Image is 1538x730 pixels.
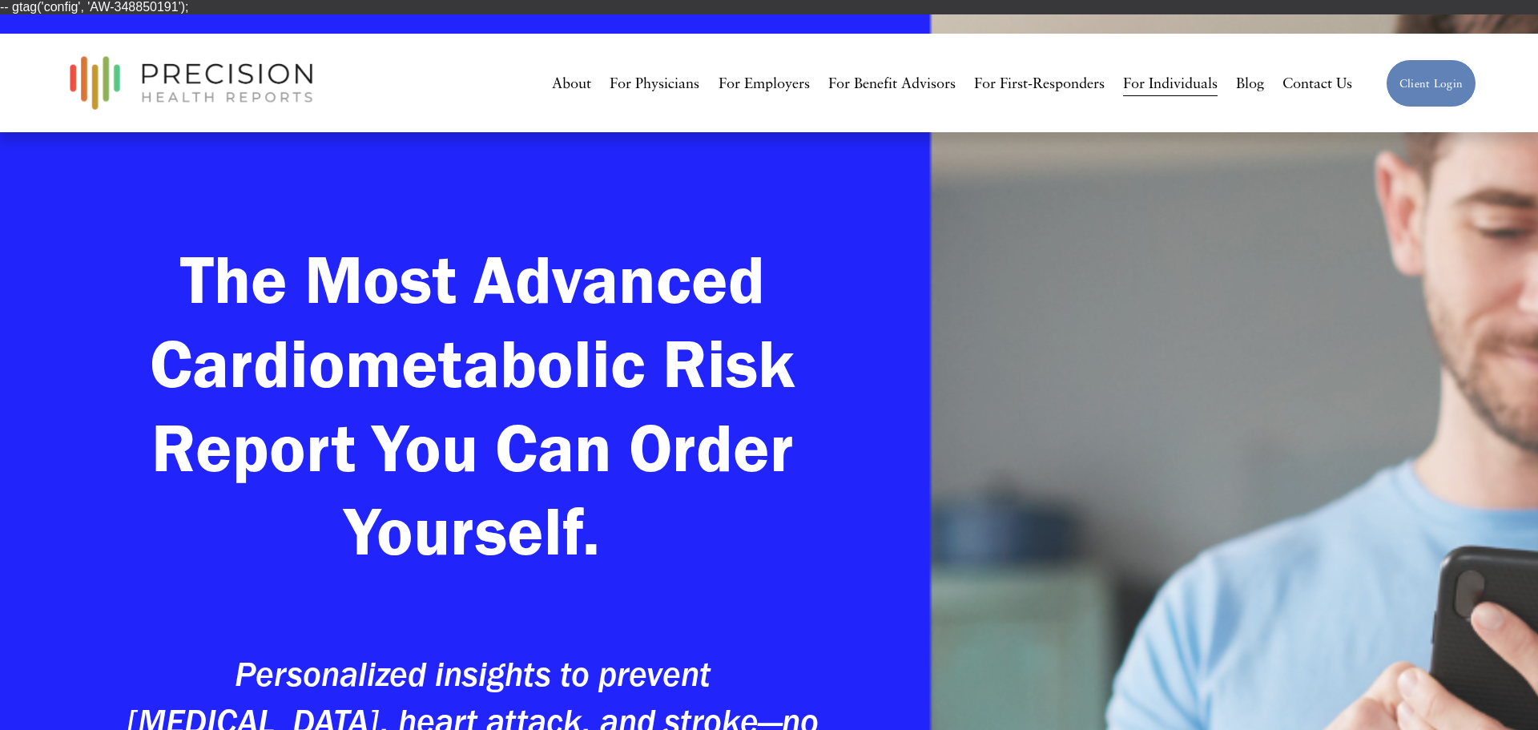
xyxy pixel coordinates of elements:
[974,68,1105,98] a: For First-Responders
[610,68,699,98] a: For Physicians
[150,238,811,572] strong: The Most Advanced Cardiometabolic Risk Report You Can Order Yourself.
[1386,59,1476,107] a: Client Login
[552,68,591,98] a: About
[719,68,810,98] a: For Employers
[62,49,321,117] img: Precision Health Reports
[1282,68,1352,98] a: Contact Us
[1236,68,1264,98] a: Blog
[828,68,956,98] a: For Benefit Advisors
[1123,68,1218,98] a: For Individuals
